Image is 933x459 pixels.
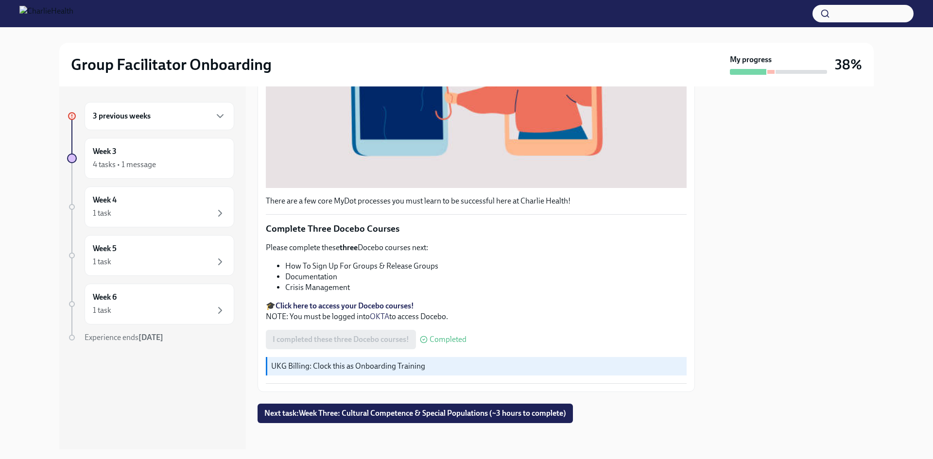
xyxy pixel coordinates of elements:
a: Click here to access your Docebo courses! [276,301,414,310]
div: 3 previous weeks [85,102,234,130]
p: 🎓 NOTE: You must be logged into to access Docebo. [266,301,687,322]
strong: [DATE] [138,333,163,342]
a: Week 61 task [67,284,234,324]
button: Next task:Week Three: Cultural Competence & Special Populations (~3 hours to complete) [258,404,573,423]
h3: 38% [835,56,862,73]
li: How To Sign Up For Groups & Release Groups [285,261,687,272]
strong: three [340,243,358,252]
span: Experience ends [85,333,163,342]
a: Week 34 tasks • 1 message [67,138,234,179]
li: Documentation [285,272,687,282]
div: 1 task [93,305,111,316]
p: There are a few core MyDot processes you must learn to be successful here at Charlie Health! [266,196,687,206]
a: OKTA [370,312,389,321]
a: Week 51 task [67,235,234,276]
span: Next task : Week Three: Cultural Competence & Special Populations (~3 hours to complete) [264,408,566,418]
h6: Week 6 [93,292,117,303]
a: Week 41 task [67,187,234,227]
p: Please complete these Docebo courses next: [266,242,687,253]
h6: 3 previous weeks [93,111,151,121]
h6: Week 3 [93,146,117,157]
h6: Week 5 [93,243,117,254]
img: CharlieHealth [19,6,73,21]
li: Crisis Management [285,282,687,293]
p: UKG Billing: Clock this as Onboarding Training [271,361,683,372]
span: Completed [430,336,466,343]
div: 1 task [93,208,111,219]
h6: Week 4 [93,195,117,205]
h2: Group Facilitator Onboarding [71,55,272,74]
div: 1 task [93,256,111,267]
strong: My progress [730,54,772,65]
p: Complete Three Docebo Courses [266,222,687,235]
div: 4 tasks • 1 message [93,159,156,170]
